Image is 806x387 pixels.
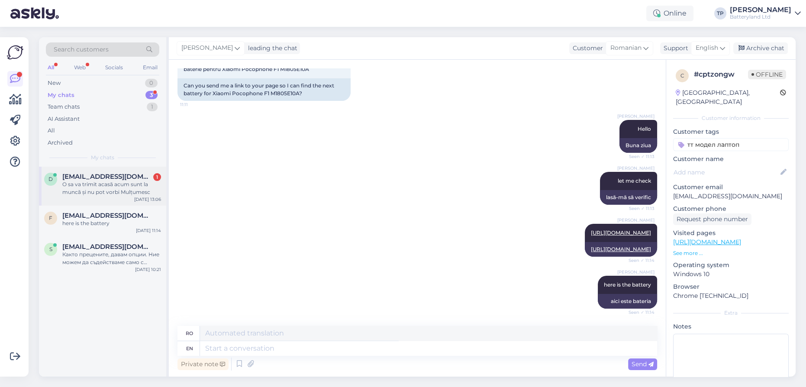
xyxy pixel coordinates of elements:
[617,217,654,223] span: [PERSON_NAME]
[673,249,789,257] p: See more ...
[673,309,789,317] div: Extra
[62,219,161,227] div: here is the battery
[660,44,688,53] div: Support
[673,127,789,136] p: Customer tags
[748,70,786,79] span: Offline
[622,153,654,160] span: Seen ✓ 11:13
[7,44,23,61] img: Askly Logo
[617,269,654,275] span: [PERSON_NAME]
[714,7,726,19] div: TP
[646,6,693,21] div: Online
[618,177,651,184] span: let me check
[591,229,651,236] a: [URL][DOMAIN_NAME]
[569,44,603,53] div: Customer
[673,192,789,201] p: [EMAIL_ADDRESS][DOMAIN_NAME]
[103,62,125,73] div: Socials
[145,79,158,87] div: 0
[153,173,161,181] div: 1
[600,190,657,205] div: lasă-mă să verific
[617,113,654,119] span: [PERSON_NAME]
[632,360,654,368] span: Send
[48,176,53,182] span: d
[62,173,152,181] span: david_gabriel70@yahoo.com
[676,88,780,106] div: [GEOGRAPHIC_DATA], [GEOGRAPHIC_DATA]
[62,251,161,266] div: Както прецените, давам опции. Ние можем да съдействаме само с батерия заместител за вашия модел л...
[91,154,114,161] span: My chats
[186,326,193,341] div: ro
[622,205,654,212] span: Seen ✓ 11:13
[180,101,213,108] span: 11:11
[62,212,152,219] span: florecristian6@gmail.com
[673,138,789,151] input: Add a tag
[673,204,789,213] p: Customer phone
[141,62,159,73] div: Email
[604,281,651,288] span: here is the battery
[49,215,52,221] span: f
[598,294,657,309] div: aici este bateria
[48,79,61,87] div: New
[49,246,52,252] span: s
[134,196,161,203] div: [DATE] 13:06
[730,6,791,13] div: [PERSON_NAME]
[673,261,789,270] p: Operating system
[673,183,789,192] p: Customer email
[730,6,801,20] a: [PERSON_NAME]Batteryland Ltd
[48,139,73,147] div: Archived
[619,138,657,153] div: Buna ziua
[680,72,684,79] span: c
[145,91,158,100] div: 3
[591,246,651,252] a: [URL][DOMAIN_NAME]
[54,45,109,54] span: Search customers
[673,229,789,238] p: Visited pages
[48,103,80,111] div: Team chats
[62,181,161,196] div: O sa va trimit acasă acum sunt la muncă și nu pot vorbi Mulțumesc
[730,13,791,20] div: Batteryland Ltd
[674,168,779,177] input: Add name
[48,115,80,123] div: AI Assistant
[694,69,748,80] div: # cptzongw
[622,257,654,264] span: Seen ✓ 11:14
[617,165,654,171] span: [PERSON_NAME]
[610,43,642,53] span: Romanian
[638,126,651,132] span: Hello
[136,227,161,234] div: [DATE] 11:14
[673,238,741,246] a: [URL][DOMAIN_NAME]
[245,44,297,53] div: leading the chat
[62,243,152,251] span: snikolaev@solitex.biz
[72,62,87,73] div: Web
[48,126,55,135] div: All
[673,322,789,331] p: Notes
[673,114,789,122] div: Customer information
[48,91,74,100] div: My chats
[135,266,161,273] div: [DATE] 10:21
[673,291,789,300] p: Chrome [TECHNICAL_ID]
[696,43,718,53] span: English
[147,103,158,111] div: 1
[733,42,788,54] div: Archive chat
[622,309,654,316] span: Seen ✓ 11:14
[673,213,751,225] div: Request phone number
[673,155,789,164] p: Customer name
[673,270,789,279] p: Windows 10
[673,282,789,291] p: Browser
[186,341,193,356] div: en
[177,78,351,101] div: Can you send me a link to your page so I can find the next battery for Xiaomi Pocophone F1 M1805E...
[177,358,229,370] div: Private note
[181,43,233,53] span: [PERSON_NAME]
[46,62,56,73] div: All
